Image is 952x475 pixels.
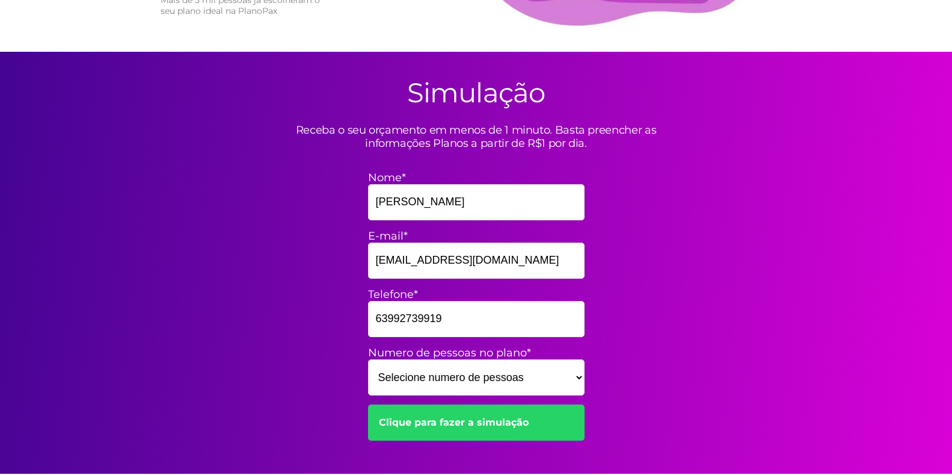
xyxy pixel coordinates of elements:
[368,346,585,359] label: Numero de pessoas no plano*
[266,123,687,150] p: Receba o seu orçamento em menos de 1 minuto. Basta preencher as informações Planos a partir de R$...
[368,405,585,441] a: Clique para fazer a simulação
[368,229,585,243] label: E-mail*
[407,76,545,109] h2: Simulação
[368,288,585,301] label: Telefone*
[368,171,585,184] label: Nome*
